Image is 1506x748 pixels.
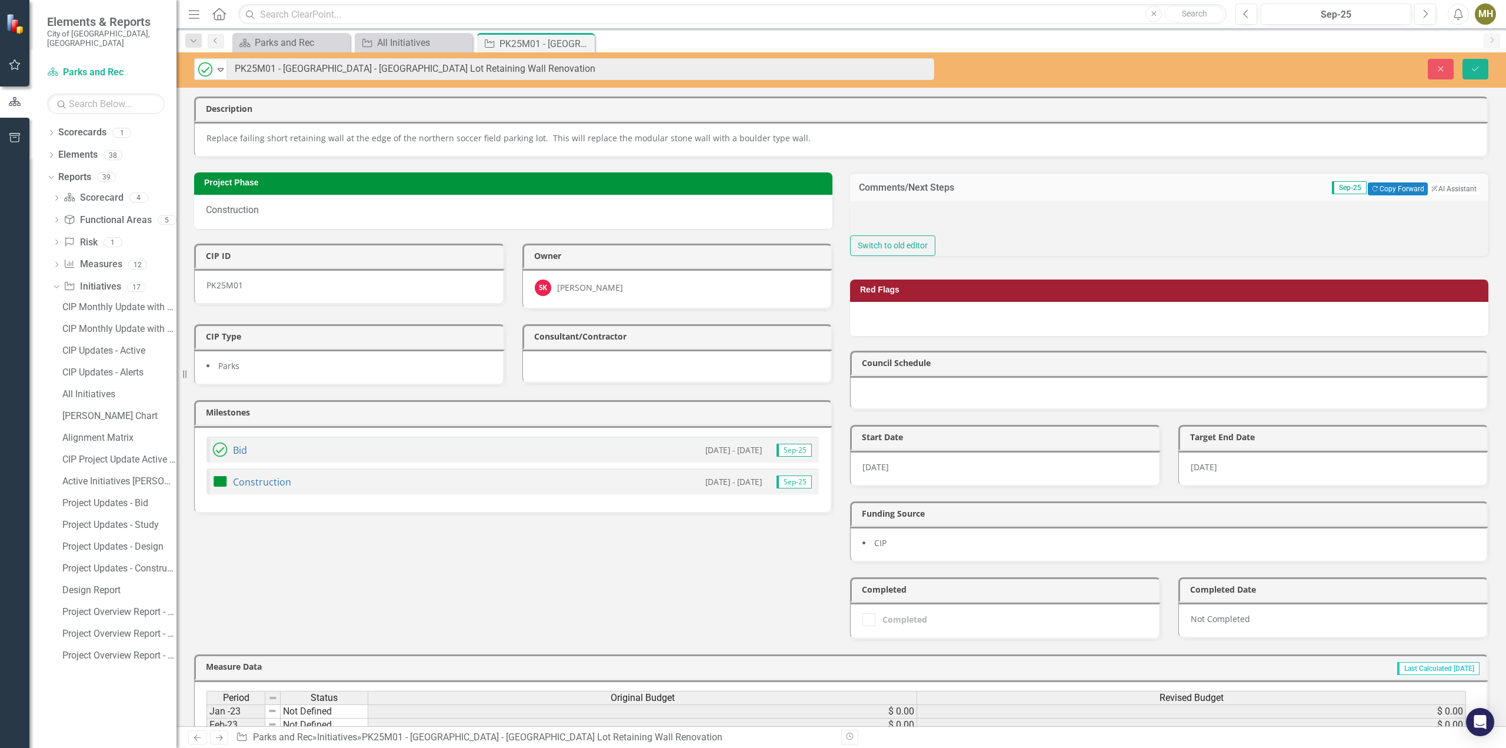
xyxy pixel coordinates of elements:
img: Completed [213,443,227,457]
div: Project Updates - Construction [62,563,176,574]
div: CIP Monthly Update with Milestones (Inactive) [62,302,176,313]
td: $ 0.00 [368,704,917,719]
span: Sep-25 [777,476,812,488]
a: Measures [64,258,122,271]
button: AI Assistant [1428,183,1480,195]
h3: Funding Source [862,509,1481,518]
td: Not Defined [281,704,368,719]
div: Project Overview Report - Design [62,629,176,639]
img: Completed [198,62,212,77]
a: CIP Project Update Active Parks [PERSON_NAME] [59,450,176,469]
div: Project Updates - Design [62,541,176,552]
span: Parks [218,360,239,371]
span: Original Budget [611,693,675,703]
div: [PERSON_NAME] Chart [62,411,176,421]
td: Not Defined [281,719,368,732]
a: [PERSON_NAME] Chart [59,407,176,425]
a: Risk [64,236,97,250]
a: Initiatives [64,280,121,294]
div: » » [236,731,832,744]
h3: CIP Type [206,332,497,341]
a: Active Initiatives [PERSON_NAME] [59,472,176,491]
a: Reports [58,171,91,184]
span: Status [311,693,338,703]
span: CIP [874,537,887,548]
div: 1 [104,237,122,247]
span: Construction [206,204,259,215]
h3: Consultant/Contractor [534,332,825,341]
div: Project Updates - Study [62,520,176,530]
div: CIP Updates - Alerts [62,367,176,378]
h3: Description [206,104,1481,113]
h3: Owner [534,251,825,260]
td: $ 0.00 [368,719,917,732]
input: This field is required [227,58,934,80]
div: CIP Updates - Active [62,345,176,356]
h3: Completed [862,585,1153,594]
a: Scorecards [58,126,106,139]
small: [DATE] - [DATE] [705,444,762,456]
span: Last Calculated [DATE] [1397,662,1480,675]
span: [DATE] [1191,461,1217,473]
div: CIP Monthly Update with Milestones [62,324,176,334]
a: Scorecard [64,191,123,205]
a: Project Updates - Study [59,516,176,534]
div: Open Intercom Messenger [1466,708,1494,736]
a: CIP Monthly Update with Milestones [59,320,176,338]
div: All Initiatives [377,35,469,50]
a: Construction [233,476,291,488]
span: PK25M01 [206,280,243,291]
a: Parks and Rec [235,35,347,50]
div: Active Initiatives [PERSON_NAME] [62,476,176,487]
a: Elements [58,148,98,162]
div: PK25M01 - [GEOGRAPHIC_DATA] - [GEOGRAPHIC_DATA] Lot Retaining Wall Renovation [499,36,592,51]
span: Period [223,693,249,703]
a: Parks and Rec [253,732,312,743]
h3: CIP ID [206,251,497,260]
div: Project Overview Report - Study [62,607,176,617]
input: Search ClearPoint... [238,4,1227,25]
a: Parks and Rec [47,66,165,79]
img: 8DAGhfEEPCf229AAAAAElFTkSuQmCC [268,720,277,729]
a: CIP Updates - Alerts [59,363,176,382]
small: City of [GEOGRAPHIC_DATA], [GEOGRAPHIC_DATA] [47,29,165,48]
button: Sep-25 [1261,4,1411,25]
a: Initiatives [317,732,357,743]
div: Design Report [62,585,176,596]
div: All Initiatives [62,389,176,400]
div: 38 [104,150,122,160]
span: [DATE] [862,461,889,473]
button: Copy Forward [1368,182,1427,195]
h3: Measure Data [206,662,717,671]
a: Bid [233,444,247,457]
h3: Target End Date [1190,433,1481,441]
h3: Project Phase [204,178,827,187]
small: [DATE] - [DATE] [705,476,762,487]
button: MH [1475,4,1496,25]
td: $ 0.00 [917,704,1466,719]
h3: Start Date [862,433,1153,441]
a: Project Overview Report - Construction [59,646,176,665]
p: Replace failing short retaining wall at the edge of the northern soccer field parking lot. This w... [206,132,1475,144]
a: Project Updates - Design [59,537,176,556]
div: Project Overview Report - Construction [62,650,176,661]
img: 8DAGhfEEPCf229AAAAAElFTkSuQmCC [268,693,278,703]
button: Switch to old editor [850,235,935,256]
h3: Completed Date [1190,585,1481,594]
a: Alignment Matrix [59,428,176,447]
a: Project Overview Report - Study [59,603,176,621]
img: 8DAGhfEEPCf229AAAAAElFTkSuQmCC [268,706,277,716]
td: Feb-23 [206,719,265,732]
a: Design Report [59,581,176,600]
a: All Initiatives [59,385,176,404]
a: All Initiatives [358,35,469,50]
div: Sep-25 [1265,8,1407,22]
a: CIP Updates - Active [59,341,176,360]
button: Search [1165,6,1224,22]
a: Project Overview Report - Design [59,624,176,643]
div: 39 [97,172,116,182]
div: [PERSON_NAME] [557,282,623,294]
h3: Red Flags [860,285,1482,294]
h3: Milestones [206,408,825,417]
img: ClearPoint Strategy [6,13,26,34]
